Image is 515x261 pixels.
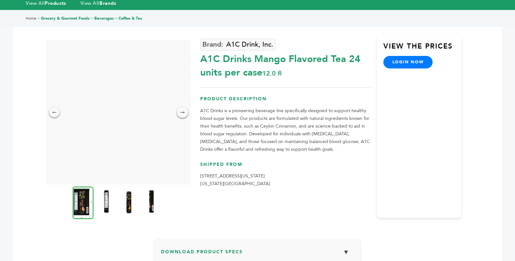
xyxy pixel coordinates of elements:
[37,16,40,21] span: >
[98,189,114,215] img: A1C Drinks Mango Flavored Tea 24 units per case 12.0 fl Nutrition Info
[41,16,90,21] a: Grocery & Gourmet Foods
[200,39,276,50] a: A1C Drink, Inc.
[118,16,142,21] a: Coffee & Tea
[200,161,370,173] h3: Shipped From
[200,49,370,79] div: A1C Drinks Mango Flavored Tea 24 units per case
[200,172,370,188] p: [STREET_ADDRESS][US_STATE] [US_STATE][GEOGRAPHIC_DATA]
[383,41,462,56] h3: View the Prices
[115,16,117,21] span: >
[91,16,93,21] span: >
[73,186,94,219] img: A1C Drinks Mango Flavored Tea 24 units per case 12.0 fl Product Label
[262,69,282,78] span: 12.0 fl
[338,245,354,259] button: ▼
[121,189,137,215] img: A1C Drinks Mango Flavored Tea 24 units per case 12.0 fl
[177,106,188,118] div: →
[143,189,159,215] img: A1C Drinks Mango Flavored Tea 24 units per case 12.0 fl
[94,16,114,21] a: Beverages
[49,107,60,117] div: ←
[383,56,433,68] a: login now
[26,16,36,21] a: Home
[200,96,370,107] h3: Product Description
[200,107,370,153] p: A1C Drinks is a pioneering beverage line specifically designed to support healthy blood sugar lev...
